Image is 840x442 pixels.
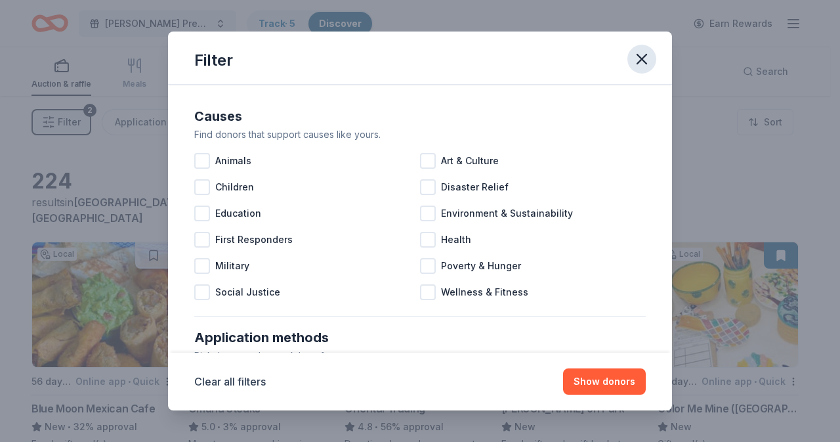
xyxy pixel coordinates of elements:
span: Art & Culture [441,153,499,169]
div: Pick the ones that work best for you. [194,348,646,364]
span: Military [215,258,249,274]
span: Disaster Relief [441,179,509,195]
span: Poverty & Hunger [441,258,521,274]
div: Filter [194,50,233,71]
span: Environment & Sustainability [441,206,573,221]
div: Causes [194,106,646,127]
span: Health [441,232,471,248]
div: Find donors that support causes like yours. [194,127,646,143]
span: Education [215,206,261,221]
span: First Responders [215,232,293,248]
span: Social Justice [215,284,280,300]
div: Application methods [194,327,646,348]
span: Children [215,179,254,195]
span: Wellness & Fitness [441,284,528,300]
button: Clear all filters [194,374,266,389]
button: Show donors [563,368,646,395]
span: Animals [215,153,251,169]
